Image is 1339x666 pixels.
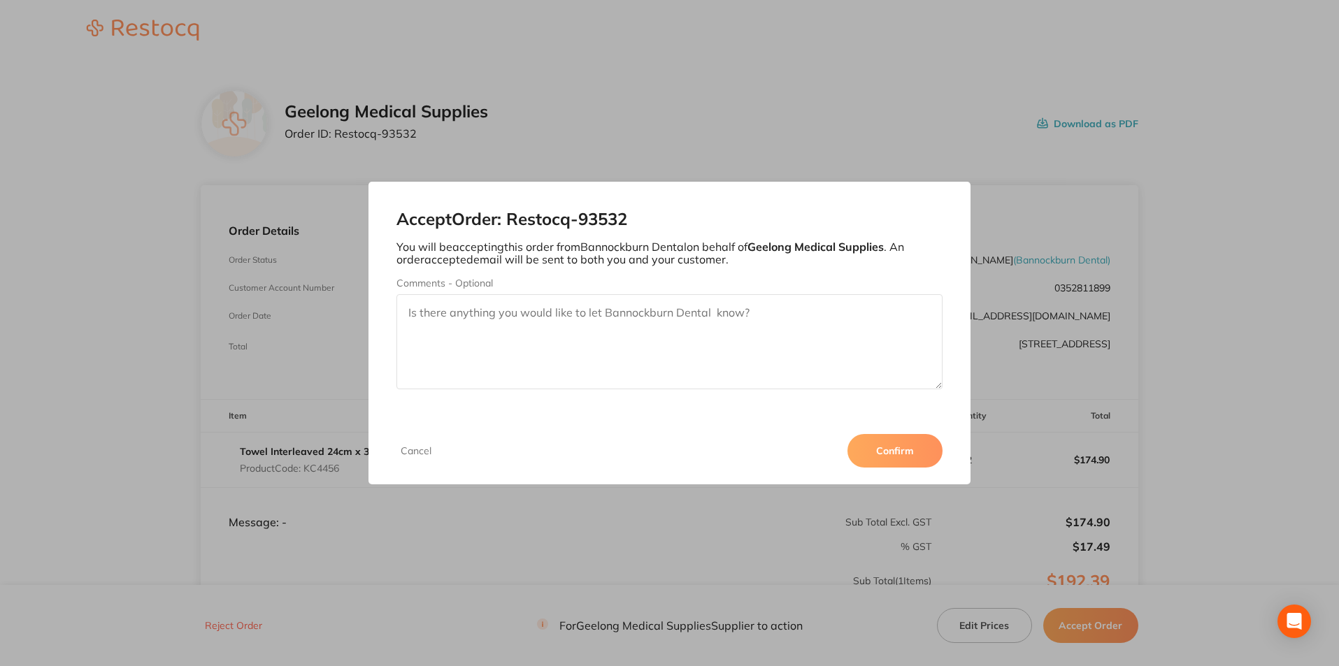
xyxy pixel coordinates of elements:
button: Confirm [847,434,943,468]
h2: Accept Order: Restocq- 93532 [396,210,943,229]
button: Cancel [396,444,436,457]
div: Open Intercom Messenger [1277,605,1311,638]
b: Geelong Medical Supplies [747,240,884,254]
p: You will be accepting this order from Bannockburn Dental on behalf of . An order accepted email w... [396,240,943,266]
label: Comments - Optional [396,277,943,289]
